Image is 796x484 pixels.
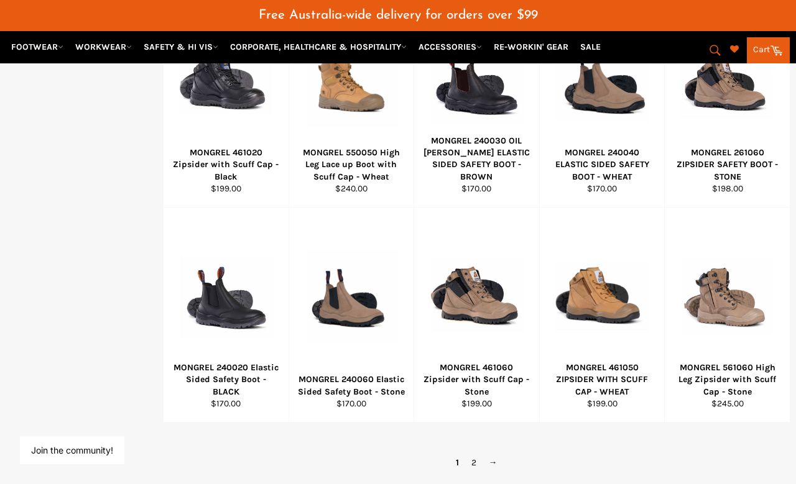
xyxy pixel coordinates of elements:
[664,208,790,422] a: MONGREL 561060 High Leg Zipsider with Scuff Cap - StoneMONGREL 561060 High Leg Zipsider with Scuf...
[172,362,281,398] div: MONGREL 240020 Elastic Sided Safety Boot - BLACK
[483,454,504,472] a: →
[259,9,538,22] span: Free Australia-wide delivery for orders over $99
[31,445,113,455] button: Join the community!
[547,362,657,398] div: MONGREL 461050 ZIPSIDER WITH SCUFF CAP - WHEAT
[747,37,790,63] a: Cart
[414,208,539,422] a: MONGREL 461060 Zipsider with Scuff Cap - StoneMONGREL 461060 Zipsider with Scuff Cap - Stone$199.00
[489,36,573,58] a: RE-WORKIN' GEAR
[6,36,68,58] a: FOOTWEAR
[70,36,137,58] a: WORKWEAR
[289,208,414,422] a: MONGREL 240060 Elastic Sided Safety Boot - StoneMONGREL 240060 Elastic Sided Safety Boot - Stone$...
[297,147,406,183] div: MONGREL 550050 High Leg Lace up Boot with Scuff Cap - Wheat
[225,36,412,58] a: CORPORATE, HEALTHCARE & HOSPITALITY
[297,373,406,398] div: MONGREL 240060 Elastic Sided Safety Boot - Stone
[673,147,782,183] div: MONGREL 261060 ZIPSIDER SAFETY BOOT - STONE
[163,208,289,422] a: MONGREL 240020 Elastic Sided Safety Boot - BLACKMONGREL 240020 Elastic Sided Safety Boot - BLACK$...
[673,362,782,398] div: MONGREL 561060 High Leg Zipsider with Scuff Cap - Stone
[465,454,483,472] a: 2
[450,454,465,472] span: 1
[575,36,606,58] a: SALE
[414,36,487,58] a: ACCESSORIES
[547,147,657,183] div: MONGREL 240040 ELASTIC SIDED SAFETY BOOT - WHEAT
[539,208,665,422] a: MONGREL 461050 ZIPSIDER WITH SCUFF CAP - WHEATMONGREL 461050 ZIPSIDER WITH SCUFF CAP - WHEAT$199.00
[422,135,532,183] div: MONGREL 240030 OIL [PERSON_NAME] ELASTIC SIDED SAFETY BOOT - BROWN
[139,36,223,58] a: SAFETY & HI VIS
[172,147,281,183] div: MONGREL 461020 Zipsider with Scuff Cap - Black
[422,362,532,398] div: MONGREL 461060 Zipsider with Scuff Cap - Stone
